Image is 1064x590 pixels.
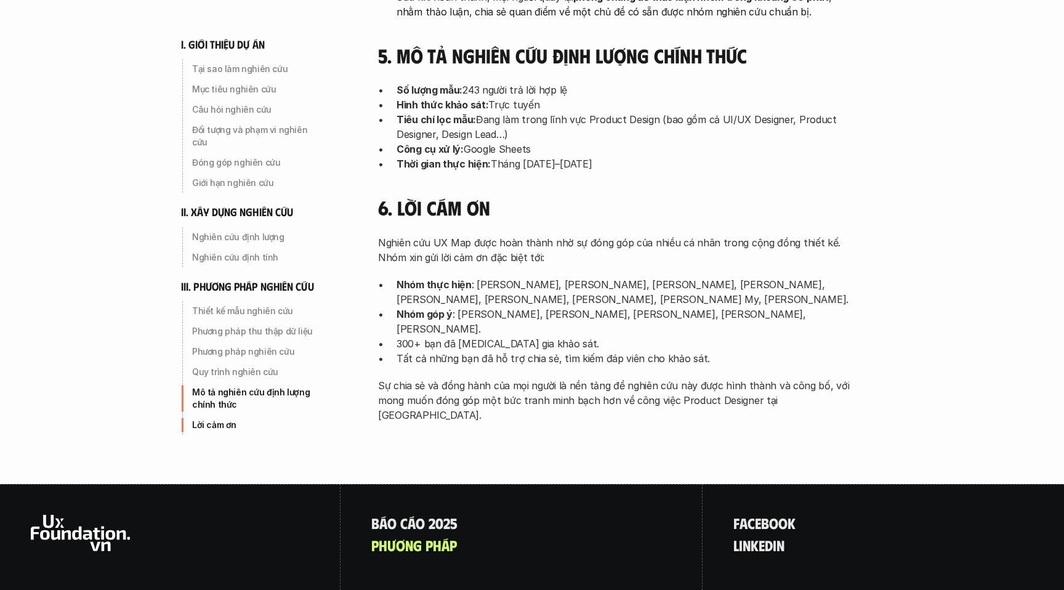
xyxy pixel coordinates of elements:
[181,382,329,414] a: Mô tả nghiên cứu định lượng chính thức
[192,177,324,189] p: Giới hạn nghiên cứu
[371,515,457,531] a: Báocáo2025
[192,346,324,358] p: Phương pháp nghiên cứu
[192,230,324,243] p: Nghiên cứu định lượng
[778,515,788,531] span: o
[192,63,324,75] p: Tại sao làm nghiên cứu
[192,156,324,169] p: Đóng góp nghiên cứu
[733,515,796,531] a: facebook
[378,235,858,265] p: Nghiên cứu UX Map được hoàn thành nhờ sự đóng góp của nhiều cá nhân trong cộng đồng thiết kế. Nhó...
[396,537,405,553] span: ơ
[408,515,416,531] span: á
[181,120,329,152] a: Đối tượng và phạm vi nghiên cứu
[443,515,450,531] span: 2
[416,515,425,531] span: o
[397,113,476,126] strong: Tiêu chí lọc mẫu:
[181,59,329,79] a: Tại sao làm nghiên cứu
[387,537,396,553] span: ư
[441,537,449,553] span: á
[733,515,740,531] span: f
[181,38,265,52] h6: i. giới thiệu dự án
[181,279,314,293] h6: iii. phương pháp nghiên cứu
[733,537,784,553] a: linkedin
[192,83,324,95] p: Mục tiêu nghiên cứu
[192,386,324,411] p: Mô tả nghiên cứu định lượng chính thức
[378,378,858,422] p: Sự chia sẻ và đồng hành của mọi người là nền tảng để nghiên cứu này được hình thành và công bố, v...
[397,84,462,96] strong: Số lượng mẫu:
[751,537,759,553] span: k
[397,142,858,156] p: Google Sheets
[733,537,739,553] span: l
[371,537,457,553] a: phươngpháp
[387,515,397,531] span: o
[397,307,858,336] p: : [PERSON_NAME], [PERSON_NAME], [PERSON_NAME], [PERSON_NAME], [PERSON_NAME].
[405,537,413,553] span: n
[759,537,765,553] span: e
[400,515,408,531] span: c
[397,97,858,112] p: Trực tuyến
[181,227,329,246] a: Nghiên cứu định lượng
[743,537,751,553] span: n
[192,305,324,317] p: Thiết kế mẫu nghiên cứu
[748,515,755,531] span: c
[181,153,329,172] a: Đóng góp nghiên cứu
[397,277,858,307] p: : [PERSON_NAME], [PERSON_NAME], [PERSON_NAME], [PERSON_NAME], [PERSON_NAME], [PERSON_NAME], [PERS...
[181,301,329,321] a: Thiết kế mẫu nghiên cứu
[433,537,441,553] span: h
[379,537,387,553] span: h
[378,196,858,219] h4: 6. Lời cám ơn
[776,537,784,553] span: n
[192,325,324,337] p: Phương pháp thu thập dữ liệu
[192,419,324,431] p: Lời cảm ơn
[397,143,464,155] strong: Công cụ xử lý:
[181,362,329,382] a: Quy trình nghiên cứu
[450,515,457,531] span: 5
[739,537,743,553] span: i
[378,44,858,67] h4: 5. Mô tả nghiên cứu định lượng chính thức
[740,515,748,531] span: a
[397,112,858,142] p: Đang làm trong lĩnh vực Product Design (bao gồm cả UI/UX Designer, Product Designer, Design Lead…)
[397,158,491,170] strong: Thời gian thực hiện:
[397,156,858,171] p: Tháng [DATE]–[DATE]
[425,537,433,553] span: p
[769,515,778,531] span: o
[181,415,329,435] a: Lời cảm ơn
[181,79,329,99] a: Mục tiêu nghiên cứu
[397,336,858,351] p: 300+ bạn đã [MEDICAL_DATA] gia khảo sát.
[192,103,324,116] p: Câu hỏi nghiên cứu
[371,537,379,553] span: p
[181,205,293,219] h6: ii. xây dựng nghiên cứu
[435,515,443,531] span: 0
[413,537,422,553] span: g
[755,515,761,531] span: e
[788,515,796,531] span: k
[371,515,379,531] span: B
[192,251,324,263] p: Nghiên cứu định tính
[449,537,457,553] span: p
[181,100,329,119] a: Câu hỏi nghiên cứu
[192,124,324,148] p: Đối tượng và phạm vi nghiên cứu
[379,515,387,531] span: á
[429,515,435,531] span: 2
[181,342,329,362] a: Phương pháp nghiên cứu
[192,366,324,378] p: Quy trình nghiên cứu
[397,278,472,291] strong: Nhóm thực hiện
[773,537,776,553] span: i
[397,308,453,320] strong: Nhóm góp ý
[181,321,329,341] a: Phương pháp thu thập dữ liệu
[765,537,773,553] span: d
[181,173,329,193] a: Giới hạn nghiên cứu
[397,99,488,111] strong: Hình thức khảo sát:
[761,515,769,531] span: b
[181,247,329,267] a: Nghiên cứu định tính
[397,83,858,97] p: 243 người trả lời hợp lệ
[397,351,858,366] p: Tất cả những bạn đã hỗ trợ chia sẻ, tìm kiếm đáp viên cho khảo sát.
